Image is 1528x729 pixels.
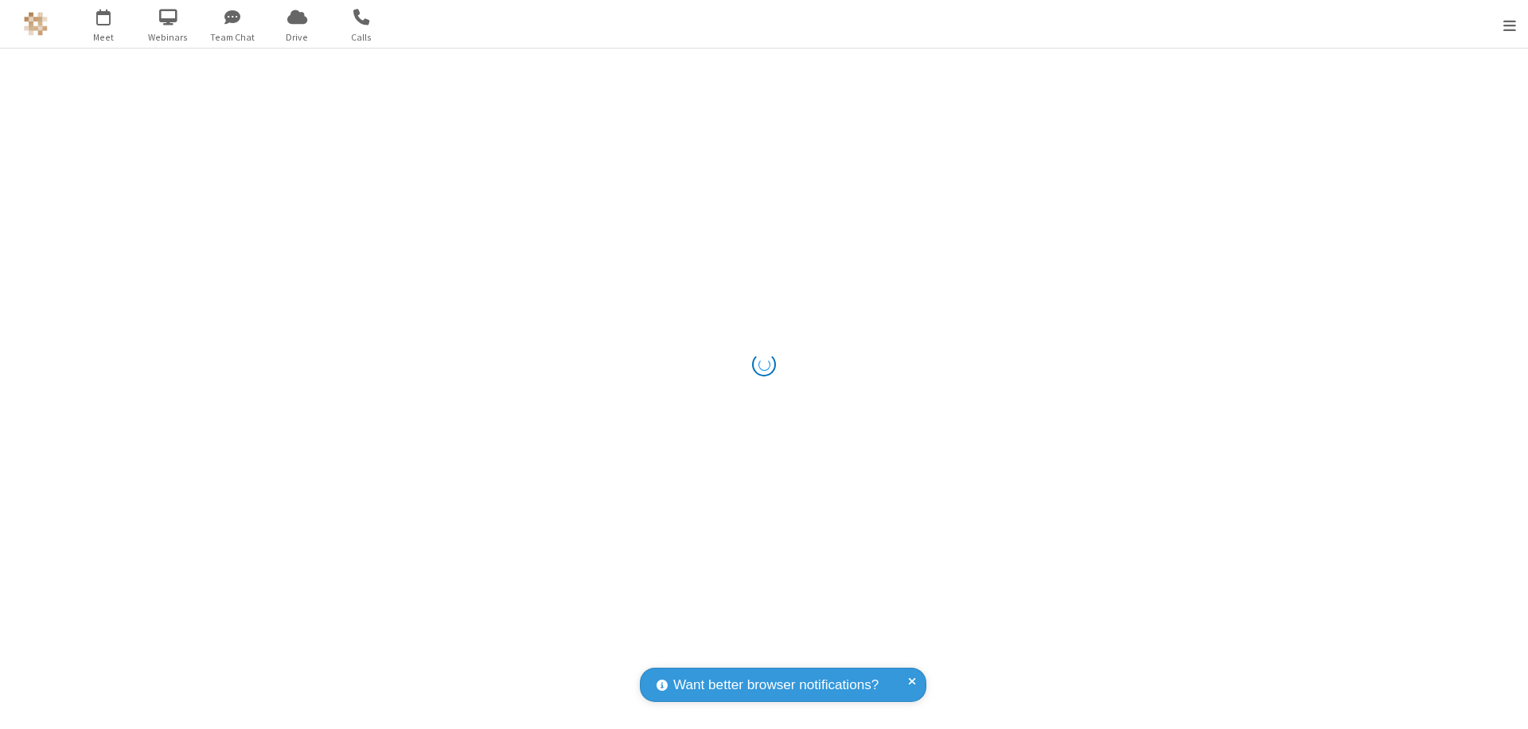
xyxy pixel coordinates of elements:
[332,30,392,45] span: Calls
[138,30,198,45] span: Webinars
[267,30,327,45] span: Drive
[203,30,263,45] span: Team Chat
[24,12,48,36] img: QA Selenium DO NOT DELETE OR CHANGE
[74,30,134,45] span: Meet
[673,675,879,696] span: Want better browser notifications?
